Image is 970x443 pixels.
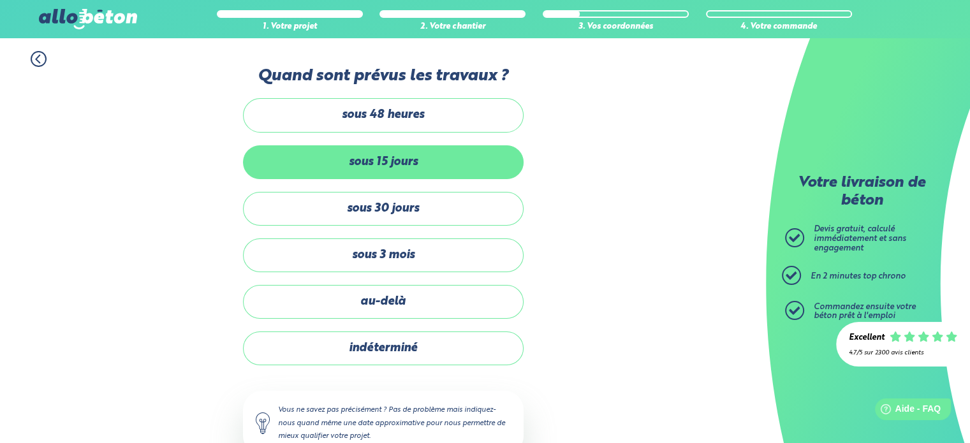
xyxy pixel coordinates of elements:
label: au-delà [243,285,524,319]
iframe: Help widget launcher [856,393,956,429]
label: sous 48 heures [243,98,524,132]
label: Quand sont prévus les travaux ? [243,67,524,85]
label: indéterminé [243,331,524,365]
div: 1. Votre projet [217,22,363,32]
label: sous 15 jours [243,145,524,179]
label: sous 3 mois [243,238,524,272]
img: allobéton [39,9,137,29]
label: sous 30 jours [243,192,524,226]
div: 3. Vos coordonnées [543,22,689,32]
div: 4. Votre commande [706,22,852,32]
div: 2. Votre chantier [379,22,525,32]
